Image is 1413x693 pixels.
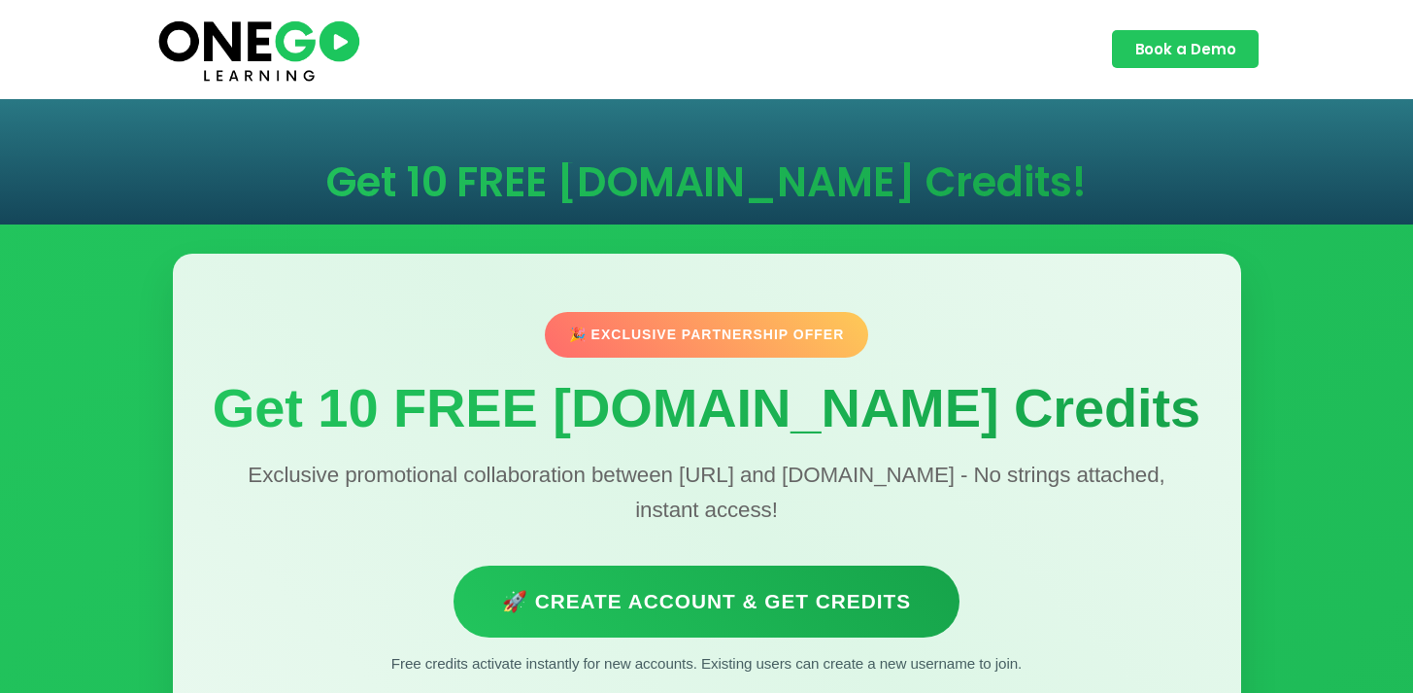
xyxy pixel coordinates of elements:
a: 🚀 Create Account & Get Credits [454,566,959,637]
span: Book a Demo [1135,42,1236,56]
p: Free credits activate instantly for new accounts. Existing users can create a new username to join. [212,652,1202,676]
a: Book a Demo [1112,30,1260,68]
h1: Get 10 FREE [DOMAIN_NAME] Credits! [196,162,1218,203]
div: 🎉 Exclusive Partnership Offer [545,312,869,357]
p: Exclusive promotional collaboration between [URL] and [DOMAIN_NAME] - No strings attached, instan... [212,458,1202,528]
h1: Get 10 FREE [DOMAIN_NAME] Credits [212,377,1202,438]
